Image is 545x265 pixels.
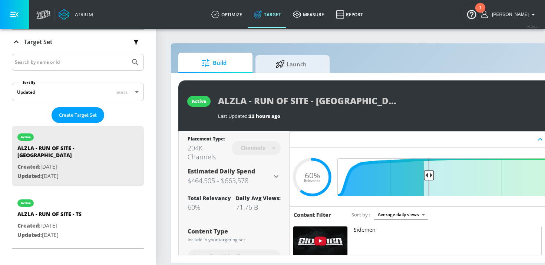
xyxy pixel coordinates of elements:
[115,89,128,95] span: latest
[527,24,538,29] span: v 4.24.0
[287,1,330,28] a: measure
[21,201,31,205] div: active
[21,80,37,85] label: Sort By
[374,209,428,219] div: Average daily views
[188,238,281,242] div: Include in your targeting set
[461,4,482,24] button: Open Resource Center, 1 new notification
[218,113,540,119] div: Last Updated:
[24,38,52,46] p: Target Set
[479,8,482,17] div: 1
[12,126,144,186] div: activeALZLA - RUN OF SITE - [GEOGRAPHIC_DATA]Created:[DATE]Updated:[DATE]
[17,222,40,229] span: Created:
[12,123,144,248] nav: list of Target Set
[17,231,42,238] span: Updated:
[17,231,82,240] p: [DATE]
[351,211,370,218] span: Sort by
[236,195,281,202] div: Daily Avg Views:
[186,54,242,72] span: Build
[21,135,31,139] div: active
[188,167,255,175] span: Estimated Daily Spend
[481,10,538,19] button: [PERSON_NAME]
[17,162,121,172] p: [DATE]
[304,179,320,183] span: Relevance
[193,253,241,260] span: Pre-roll + Mid-roll
[330,1,369,28] a: Report
[188,167,281,186] div: Estimated Daily Spend$464,505 - $663,578
[17,89,35,95] div: Updated
[248,1,287,28] a: Target
[249,113,280,119] span: 22 hours ago
[52,107,104,123] button: Create Target Set
[17,172,121,181] p: [DATE]
[188,143,232,161] div: 204K Channels
[205,1,248,28] a: optimize
[188,228,281,234] div: Content Type
[188,136,232,143] div: Placement Type:
[17,211,82,221] div: ALZLA - RUN OF SITE - TS
[236,203,281,212] div: 71.76 B
[489,12,529,17] span: login as: Heather.Aleksis@zefr.com
[237,145,269,151] div: Channels
[72,11,93,18] div: Atrium
[12,54,144,248] div: Target Set
[12,30,144,54] div: Target Set
[263,55,319,73] span: Launch
[188,203,231,212] div: 60%
[293,226,347,258] img: UUDogdKl7t7NHzQ95aEwkdMw
[188,195,231,202] div: Total Relevancy
[192,98,206,105] div: active
[15,57,127,67] input: Search by name or Id
[305,171,320,179] span: 60%
[12,192,144,245] div: activeALZLA - RUN OF SITE - TSCreated:[DATE]Updated:[DATE]
[17,172,42,179] span: Updated:
[354,226,538,259] a: Sidemen
[188,175,272,186] h3: $464,505 - $663,578
[59,111,97,119] span: Create Target Set
[294,211,331,218] h6: Content Filter
[59,9,93,20] a: Atrium
[17,221,82,231] p: [DATE]
[17,145,121,162] div: ALZLA - RUN OF SITE - [GEOGRAPHIC_DATA]
[354,226,538,233] p: Sidemen
[17,163,40,170] span: Created:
